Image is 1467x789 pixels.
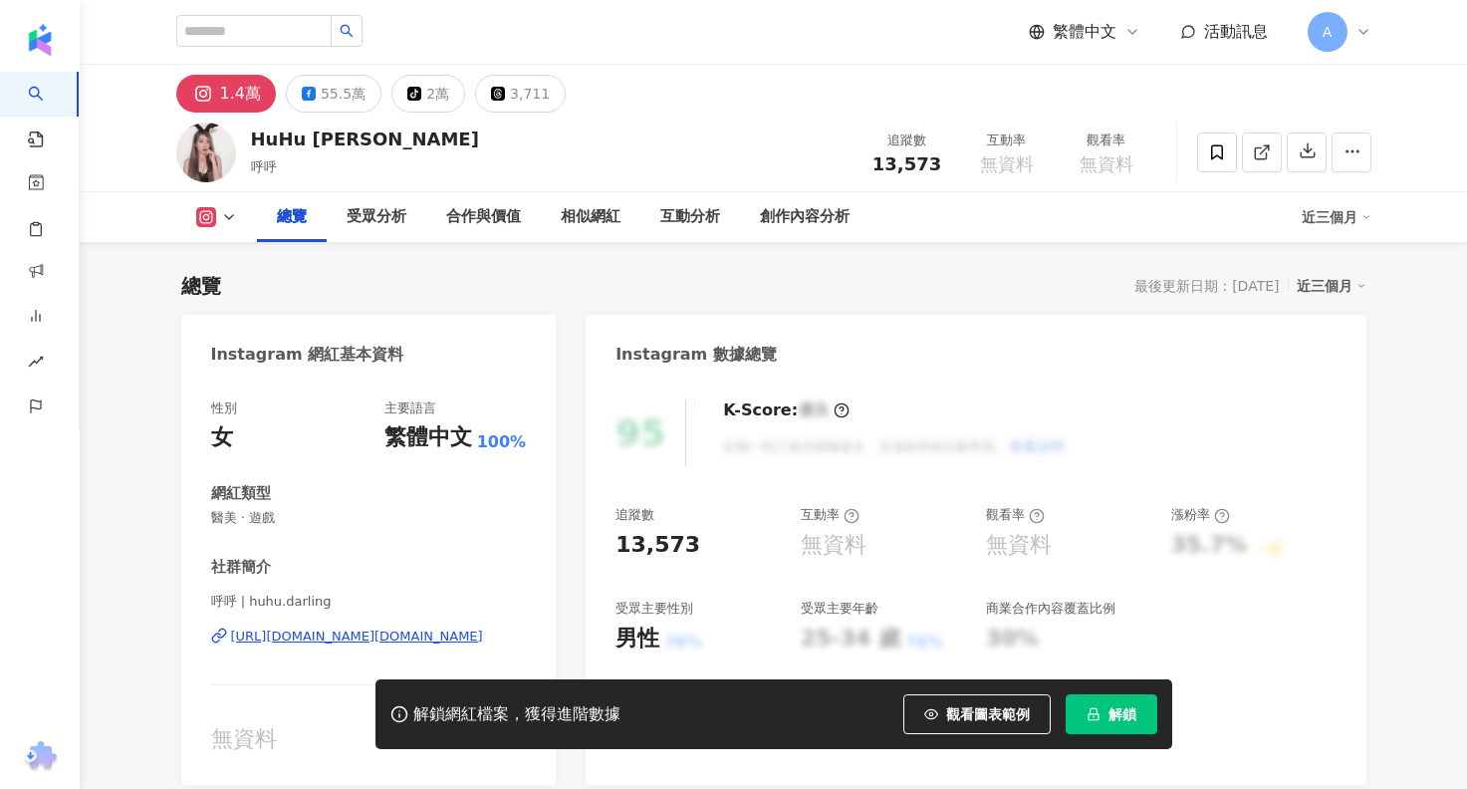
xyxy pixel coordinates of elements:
[986,600,1115,618] div: 商業合作內容覆蓋比例
[801,600,878,618] div: 受眾主要年齡
[211,557,271,578] div: 社群簡介
[615,530,700,561] div: 13,573
[980,154,1034,174] span: 無資料
[220,80,261,108] div: 1.4萬
[946,706,1030,722] span: 觀看圖表範例
[446,205,521,229] div: 合作與價值
[413,704,620,725] div: 解鎖網紅檔案，獲得進階數據
[176,75,276,113] button: 1.4萬
[969,131,1045,150] div: 互動率
[1134,278,1279,294] div: 最後更新日期：[DATE]
[321,80,366,108] div: 55.5萬
[1087,707,1100,721] span: lock
[391,75,465,113] button: 2萬
[1171,506,1230,524] div: 漲粉率
[181,272,221,300] div: 總覽
[723,399,850,421] div: K-Score :
[286,75,381,113] button: 55.5萬
[872,153,941,174] span: 13,573
[561,205,620,229] div: 相似網紅
[475,75,566,113] button: 3,711
[347,205,406,229] div: 受眾分析
[384,399,436,417] div: 主要語言
[211,593,527,611] span: 呼呼 | huhu.darling
[660,205,720,229] div: 互動分析
[24,24,56,56] img: logo icon
[986,506,1045,524] div: 觀看率
[801,506,859,524] div: 互動率
[1204,22,1268,41] span: 活動訊息
[211,483,271,504] div: 網紅類型
[1053,21,1116,43] span: 繁體中文
[869,131,945,150] div: 追蹤數
[477,431,526,453] span: 100%
[340,24,354,38] span: search
[211,344,404,366] div: Instagram 網紅基本資料
[426,80,449,108] div: 2萬
[176,123,236,182] img: KOL Avatar
[231,628,483,646] div: [URL][DOMAIN_NAME][DOMAIN_NAME]
[986,530,1052,561] div: 無資料
[615,506,654,524] div: 追蹤數
[251,159,277,174] span: 呼呼
[510,80,550,108] div: 3,711
[28,342,44,387] span: rise
[1066,694,1157,734] button: 解鎖
[211,422,233,453] div: 女
[615,600,693,618] div: 受眾主要性別
[615,624,659,655] div: 男性
[211,628,527,646] a: [URL][DOMAIN_NAME][DOMAIN_NAME]
[28,72,68,149] a: search
[615,344,777,366] div: Instagram 數據總覽
[251,127,479,151] div: HuHu [PERSON_NAME]
[21,741,60,773] img: chrome extension
[1069,131,1144,150] div: 觀看率
[277,205,307,229] div: 總覽
[211,399,237,417] div: 性別
[801,530,866,561] div: 無資料
[1080,154,1133,174] span: 無資料
[1323,21,1333,43] span: A
[211,509,527,527] span: 醫美 · 遊戲
[1297,273,1366,299] div: 近三個月
[1302,201,1371,233] div: 近三個月
[1108,706,1136,722] span: 解鎖
[384,422,472,453] div: 繁體中文
[760,205,850,229] div: 創作內容分析
[903,694,1051,734] button: 觀看圖表範例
